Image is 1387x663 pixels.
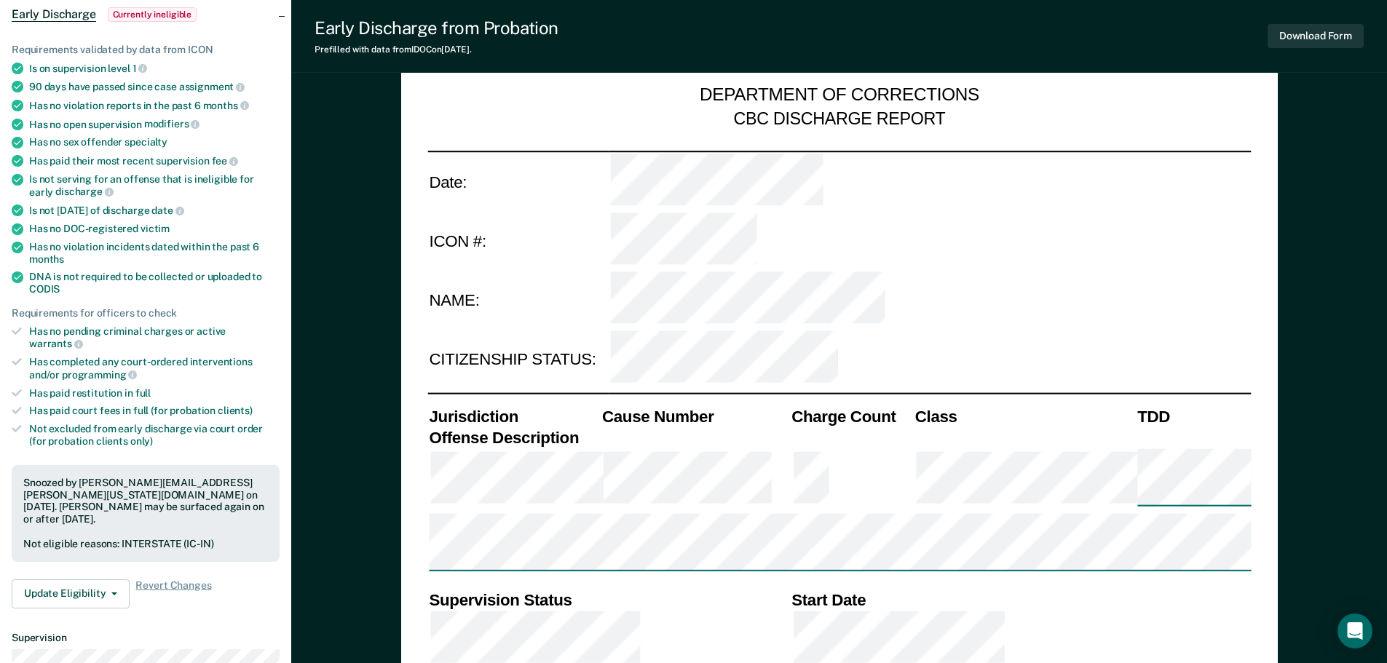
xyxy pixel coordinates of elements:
[125,136,167,148] span: specialty
[108,7,197,22] span: Currently ineligible
[29,405,280,417] div: Has paid court fees in full (for probation
[29,99,280,112] div: Has no violation reports in the past 6
[29,173,280,198] div: Is not serving for an offense that is ineligible for early
[12,307,280,319] div: Requirements for officers to check
[29,283,60,295] span: CODIS
[151,205,183,216] span: date
[1337,614,1372,648] div: Open Intercom Messenger
[315,44,558,55] div: Prefilled with data from IDOC on [DATE] .
[29,325,280,350] div: Has no pending criminal charges or active
[12,44,280,56] div: Requirements validated by data from ICON
[29,80,280,93] div: 90 days have passed since case
[55,186,114,197] span: discharge
[29,223,280,235] div: Has no DOC-registered
[29,241,280,266] div: Has no violation incidents dated within the past 6
[29,338,83,349] span: warrants
[1136,405,1251,426] th: TDD
[179,81,245,92] span: assignment
[23,477,268,525] div: Snoozed by [PERSON_NAME][EMAIL_ADDRESS][PERSON_NAME][US_STATE][DOMAIN_NAME] on [DATE]. [PERSON_NA...
[29,154,280,167] div: Has paid their most recent supervision
[12,632,280,644] dt: Supervision
[913,405,1135,426] th: Class
[427,211,609,271] td: ICON #:
[12,7,96,22] span: Early Discharge
[315,17,558,39] div: Early Discharge from Probation
[700,84,979,108] div: DEPARTMENT OF CORRECTIONS
[733,108,945,130] div: CBC DISCHARGE REPORT
[12,579,130,608] button: Update Eligibility
[29,271,280,295] div: DNA is not required to be collected or uploaded to
[600,405,789,426] th: Cause Number
[427,426,601,448] th: Offense Description
[141,223,170,234] span: victim
[29,253,64,265] span: months
[29,62,280,75] div: Is on supervision level
[218,405,253,416] span: clients)
[130,435,153,447] span: only)
[144,118,200,130] span: modifiers
[790,589,1251,610] th: Start Date
[133,63,148,74] span: 1
[29,136,280,148] div: Has no sex offender
[135,387,151,399] span: full
[427,405,601,426] th: Jurisdiction
[212,155,238,167] span: fee
[427,271,609,330] td: NAME:
[1268,24,1364,48] button: Download Form
[29,423,280,448] div: Not excluded from early discharge via court order (for probation clients
[203,100,249,111] span: months
[23,538,268,550] div: Not eligible reasons: INTERSTATE (IC-IN)
[62,369,137,381] span: programming
[29,356,280,381] div: Has completed any court-ordered interventions and/or
[427,151,609,211] td: Date:
[29,204,280,217] div: Is not [DATE] of discharge
[135,579,211,608] span: Revert Changes
[427,330,609,390] td: CITIZENSHIP STATUS:
[29,118,280,131] div: Has no open supervision
[790,405,914,426] th: Charge Count
[427,589,790,610] th: Supervision Status
[29,387,280,400] div: Has paid restitution in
